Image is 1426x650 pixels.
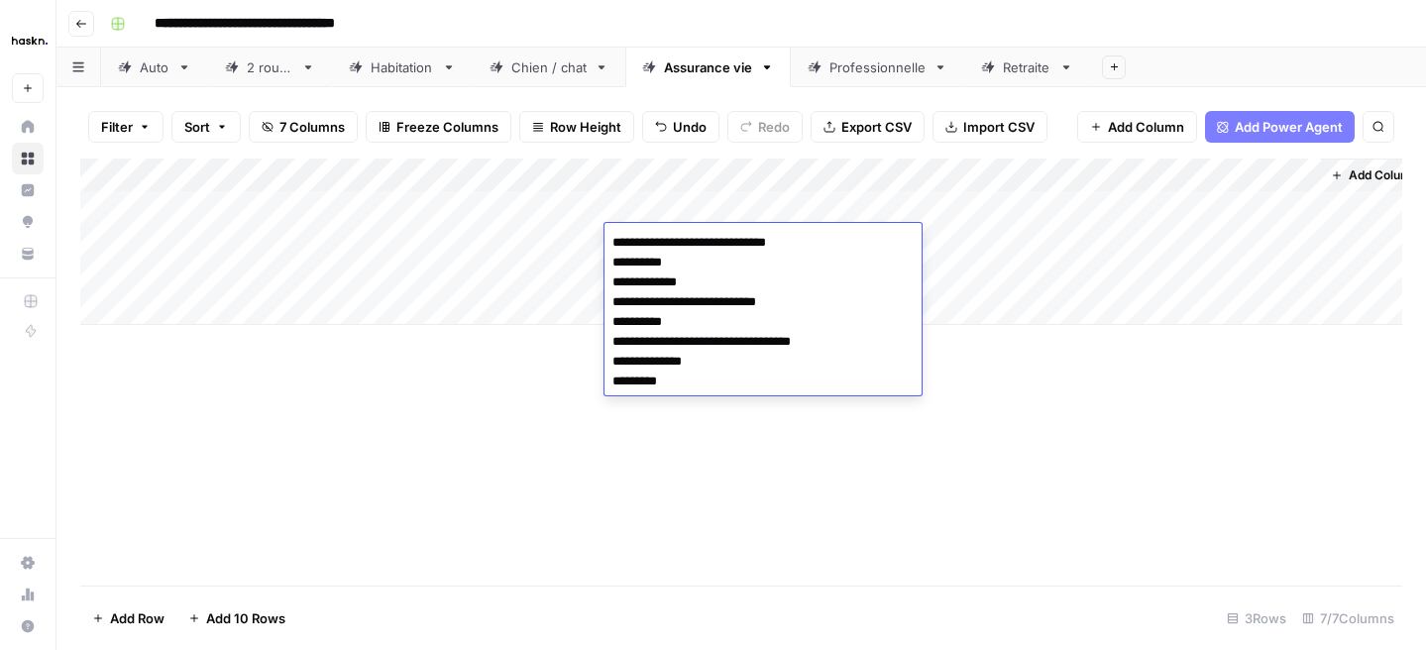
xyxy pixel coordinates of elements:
button: Sort [171,111,241,143]
span: 7 Columns [279,117,345,137]
a: Insights [12,174,44,206]
button: Undo [642,111,719,143]
span: Row Height [550,117,621,137]
a: 2 roues [208,48,332,87]
a: Habitation [332,48,473,87]
button: Add Column [1323,162,1426,188]
a: Your Data [12,238,44,270]
button: 7 Columns [249,111,358,143]
a: Assurance vie [625,48,791,87]
a: Settings [12,547,44,579]
a: Chien / chat [473,48,625,87]
button: Add Power Agent [1205,111,1355,143]
span: Undo [673,117,707,137]
span: Add Power Agent [1235,117,1343,137]
button: Workspace: Haskn [12,16,44,65]
span: Filter [101,117,133,137]
button: Help + Support [12,610,44,642]
button: Row Height [519,111,634,143]
a: Opportunities [12,206,44,238]
span: Redo [758,117,790,137]
img: Haskn Logo [12,23,48,58]
span: Export CSV [841,117,912,137]
span: Freeze Columns [396,117,498,137]
button: Filter [88,111,164,143]
button: Add 10 Rows [176,602,297,634]
span: Add Column [1349,166,1418,184]
div: Auto [140,57,169,77]
a: Auto [101,48,208,87]
button: Freeze Columns [366,111,511,143]
div: Assurance vie [664,57,752,77]
div: 3 Rows [1219,602,1294,634]
div: Retraite [1003,57,1051,77]
div: 7/7 Columns [1294,602,1402,634]
div: Chien / chat [511,57,587,77]
button: Add Column [1077,111,1197,143]
div: 2 roues [247,57,293,77]
span: Add Column [1108,117,1184,137]
div: Professionnelle [829,57,926,77]
button: Redo [727,111,803,143]
button: Import CSV [932,111,1047,143]
span: Import CSV [963,117,1035,137]
a: Professionnelle [791,48,964,87]
a: Retraite [964,48,1090,87]
button: Add Row [80,602,176,634]
span: Add Row [110,608,165,628]
a: Usage [12,579,44,610]
span: Sort [184,117,210,137]
a: Home [12,111,44,143]
span: Add 10 Rows [206,608,285,628]
button: Export CSV [811,111,925,143]
div: Habitation [371,57,434,77]
a: Browse [12,143,44,174]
